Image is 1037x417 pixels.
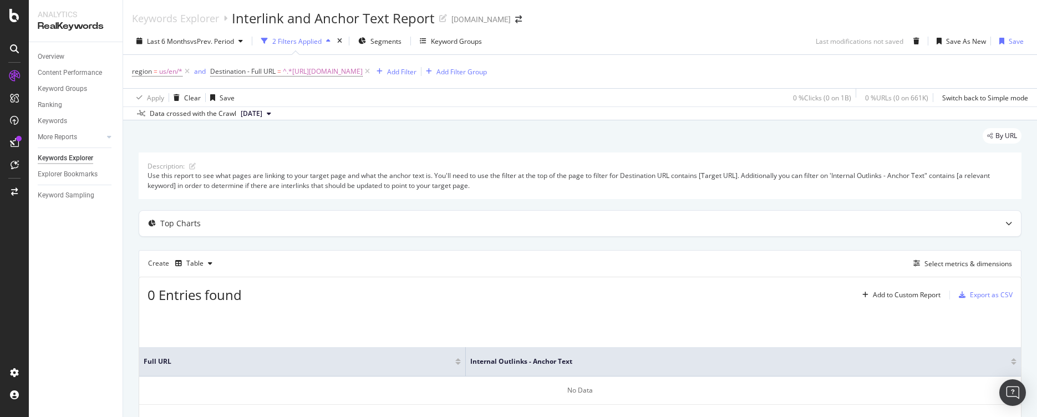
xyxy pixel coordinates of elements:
[873,292,941,298] div: Add to Custom Report
[909,257,1012,270] button: Select metrics & dimensions
[38,115,67,127] div: Keywords
[144,357,439,367] span: Full URL
[38,131,104,143] a: More Reports
[38,131,77,143] div: More Reports
[147,37,190,46] span: Last 6 Months
[132,32,247,50] button: Last 6 MonthsvsPrev. Period
[335,35,344,47] div: times
[354,32,406,50] button: Segments
[206,89,235,106] button: Save
[38,190,94,201] div: Keyword Sampling
[236,107,276,120] button: [DATE]
[515,16,522,23] div: arrow-right-arrow-left
[38,99,115,111] a: Ranking
[148,171,1013,190] div: Use this report to see what pages are linking to your target page and what the anchor text is. Yo...
[1009,37,1024,46] div: Save
[932,32,986,50] button: Save As New
[38,51,115,63] a: Overview
[999,379,1026,406] div: Open Intercom Messenger
[132,67,152,76] span: region
[277,67,281,76] span: =
[220,93,235,103] div: Save
[372,65,416,78] button: Add Filter
[38,169,115,180] a: Explorer Bookmarks
[38,152,115,164] a: Keywords Explorer
[160,218,201,229] div: Top Charts
[190,37,234,46] span: vs Prev. Period
[184,93,201,103] div: Clear
[186,260,204,267] div: Table
[793,93,851,103] div: 0 % Clicks ( 0 on 1B )
[210,67,276,76] span: Destination - Full URL
[147,93,164,103] div: Apply
[436,67,487,77] div: Add Filter Group
[858,286,941,304] button: Add to Custom Report
[995,133,1017,139] span: By URL
[865,93,928,103] div: 0 % URLs ( 0 on 661K )
[154,67,157,76] span: =
[132,89,164,106] button: Apply
[38,67,115,79] a: Content Performance
[924,259,1012,268] div: Select metrics & dimensions
[257,32,335,50] button: 2 Filters Applied
[159,64,182,79] span: us/en/*
[451,14,511,25] div: [DOMAIN_NAME]
[194,67,206,76] div: and
[148,286,242,304] span: 0 Entries found
[139,377,1021,405] div: No Data
[148,161,185,171] div: Description:
[983,128,1021,144] div: legacy label
[38,99,62,111] div: Ranking
[171,255,217,272] button: Table
[232,9,435,28] div: Interlink and Anchor Text Report
[38,115,115,127] a: Keywords
[38,51,64,63] div: Overview
[38,152,93,164] div: Keywords Explorer
[132,12,219,24] a: Keywords Explorer
[38,169,98,180] div: Explorer Bookmarks
[38,67,102,79] div: Content Performance
[387,67,416,77] div: Add Filter
[816,37,903,46] div: Last modifications not saved
[169,89,201,106] button: Clear
[38,20,114,33] div: RealKeywords
[148,255,217,272] div: Create
[38,9,114,20] div: Analytics
[942,93,1028,103] div: Switch back to Simple mode
[272,37,322,46] div: 2 Filters Applied
[470,357,994,367] span: Internal Outlinks - Anchor Text
[421,65,487,78] button: Add Filter Group
[241,109,262,119] span: 2025 Jun. 24th
[283,64,363,79] span: ^.*[URL][DOMAIN_NAME]
[38,83,87,95] div: Keyword Groups
[38,190,115,201] a: Keyword Sampling
[970,290,1013,299] div: Export as CSV
[415,32,486,50] button: Keyword Groups
[954,286,1013,304] button: Export as CSV
[194,66,206,77] button: and
[38,83,115,95] a: Keyword Groups
[431,37,482,46] div: Keyword Groups
[995,32,1024,50] button: Save
[938,89,1028,106] button: Switch back to Simple mode
[946,37,986,46] div: Save As New
[370,37,401,46] span: Segments
[150,109,236,119] div: Data crossed with the Crawl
